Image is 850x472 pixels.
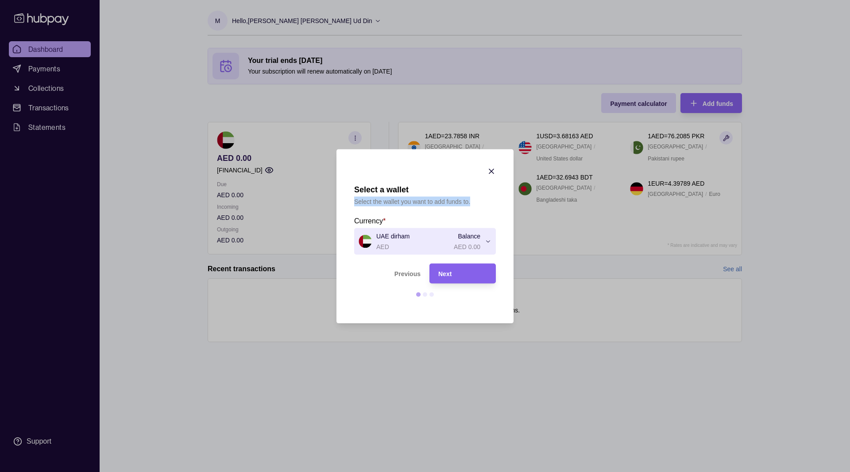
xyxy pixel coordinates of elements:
[354,215,386,226] label: Currency
[354,217,383,224] p: Currency
[354,263,421,283] button: Previous
[354,196,470,206] p: Select the wallet you want to add funds to.
[354,184,470,194] h1: Select a wallet
[438,270,452,277] span: Next
[429,263,496,283] button: Next
[394,270,421,277] span: Previous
